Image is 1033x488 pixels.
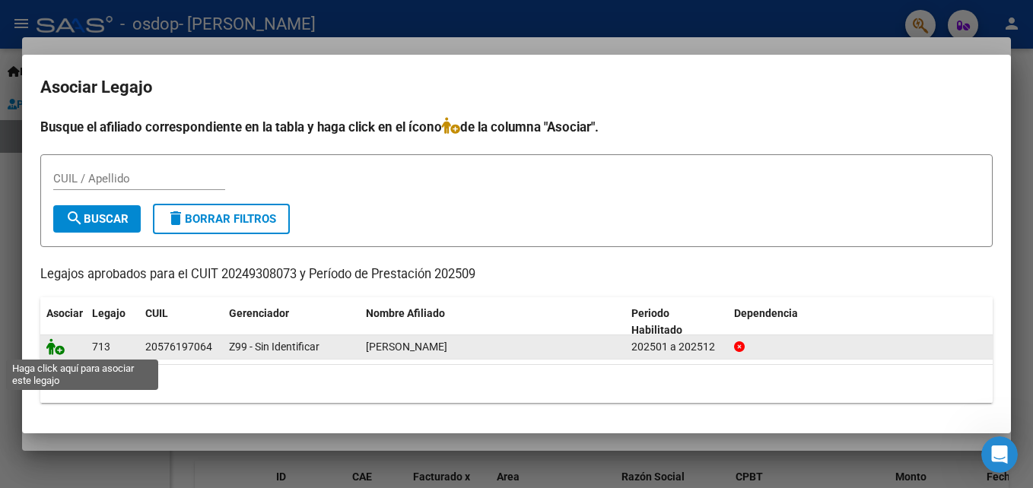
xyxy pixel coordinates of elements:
[46,307,83,319] span: Asociar
[92,307,126,319] span: Legajo
[366,307,445,319] span: Nombre Afiliado
[223,297,360,347] datatable-header-cell: Gerenciador
[145,307,168,319] span: CUIL
[92,341,110,353] span: 713
[40,117,993,137] h4: Busque el afiliado correspondiente en la tabla y haga click en el ícono de la columna "Asociar".
[40,73,993,102] h2: Asociar Legajo
[65,212,129,226] span: Buscar
[631,307,682,337] span: Periodo Habilitado
[366,341,447,353] span: ACEVEDO DYLAN
[734,307,798,319] span: Dependencia
[167,209,185,227] mat-icon: delete
[153,204,290,234] button: Borrar Filtros
[139,297,223,347] datatable-header-cell: CUIL
[53,205,141,233] button: Buscar
[65,209,84,227] mat-icon: search
[40,265,993,284] p: Legajos aprobados para el CUIT 20249308073 y Período de Prestación 202509
[40,297,86,347] datatable-header-cell: Asociar
[981,436,1018,473] iframe: Intercom live chat
[728,297,993,347] datatable-header-cell: Dependencia
[631,338,722,356] div: 202501 a 202512
[229,341,319,353] span: Z99 - Sin Identificar
[167,212,276,226] span: Borrar Filtros
[145,338,212,356] div: 20576197064
[86,297,139,347] datatable-header-cell: Legajo
[360,297,625,347] datatable-header-cell: Nombre Afiliado
[40,365,993,403] div: 1 registros
[625,297,728,347] datatable-header-cell: Periodo Habilitado
[229,307,289,319] span: Gerenciador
